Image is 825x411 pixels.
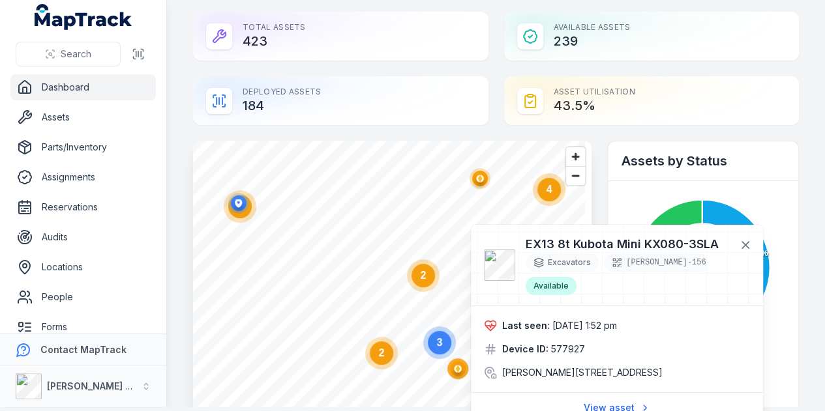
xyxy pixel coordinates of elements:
[566,166,585,185] button: Zoom out
[502,343,548,356] strong: Device ID:
[10,314,156,340] a: Forms
[421,270,427,281] text: 2
[47,380,154,391] strong: [PERSON_NAME] Group
[10,254,156,280] a: Locations
[35,4,132,30] a: MapTrack
[502,319,550,332] strong: Last seen:
[621,152,785,170] h2: Assets by Status
[10,194,156,220] a: Reservations
[437,337,443,348] text: 3
[604,253,708,272] div: [PERSON_NAME]-156
[552,320,617,331] time: 18/09/2025, 1:52:28 pm
[526,277,577,295] div: Available
[547,184,552,195] text: 4
[551,343,585,356] span: 577927
[10,74,156,100] a: Dashboard
[379,347,385,358] text: 2
[566,147,585,166] button: Zoom in
[548,257,591,268] span: Excavators
[61,48,91,61] span: Search
[502,366,663,379] span: [PERSON_NAME][STREET_ADDRESS]
[10,134,156,160] a: Parts/Inventory
[16,42,121,66] button: Search
[10,284,156,310] a: People
[10,164,156,190] a: Assignments
[526,235,729,253] h3: EX13 8t Kubota Mini KX080-3SLA
[40,344,127,355] strong: Contact MapTrack
[10,104,156,130] a: Assets
[10,224,156,250] a: Audits
[552,320,617,331] span: [DATE] 1:52 pm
